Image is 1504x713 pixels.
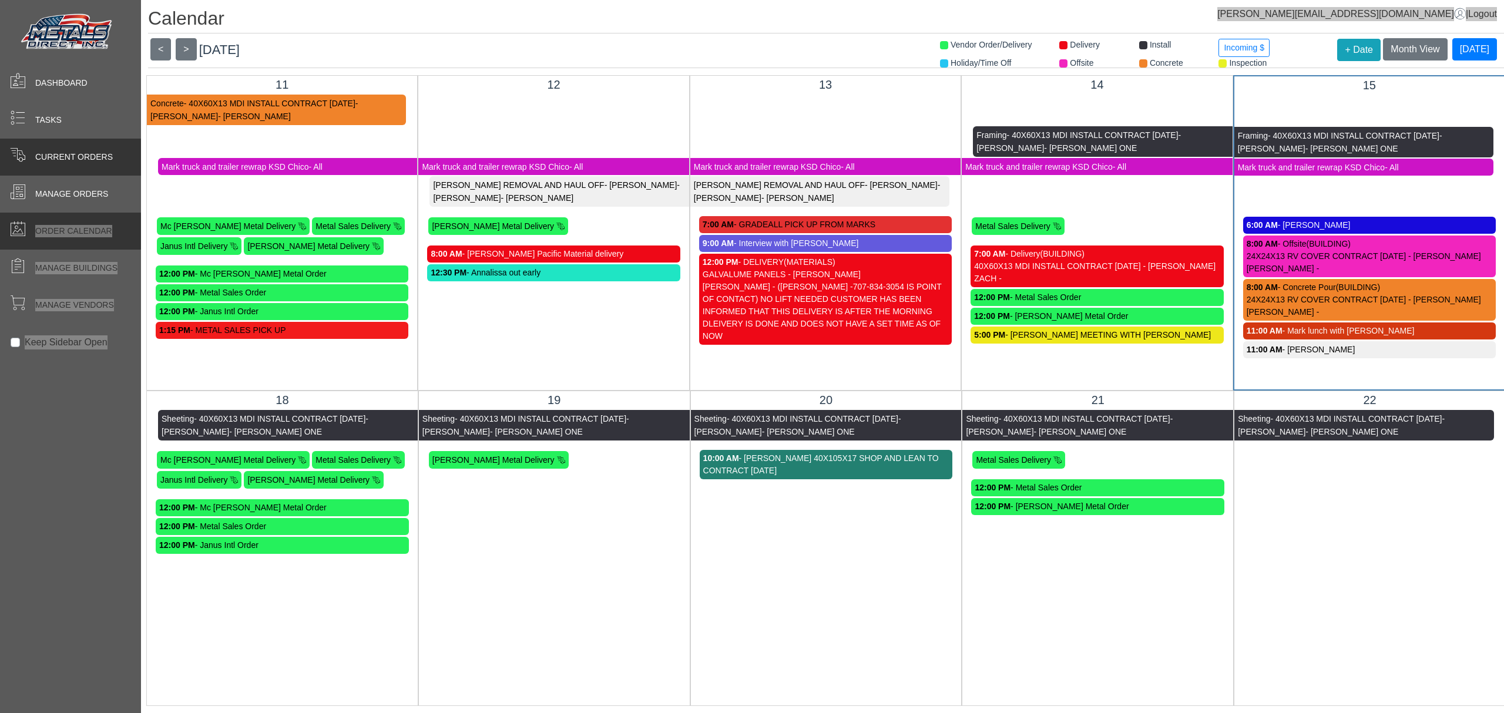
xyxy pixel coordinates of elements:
div: - Janus Intl Order [159,305,405,318]
div: - Concrete Pour [1247,281,1492,294]
span: - 40X60X13 MDI INSTALL CONTRACT [DATE] [184,99,355,108]
span: Concrete [1150,58,1183,68]
span: - [PERSON_NAME] [422,414,629,436]
strong: 12:00 PM [975,502,1010,511]
button: Incoming $ [1218,39,1269,57]
span: Offsite [1070,58,1093,68]
span: - [PERSON_NAME] ONE [762,427,855,436]
span: Order Calendar [35,225,112,237]
span: - [PERSON_NAME] [1238,414,1445,436]
div: - Annalissa out early [431,267,676,279]
strong: 11:00 AM [1247,326,1283,335]
div: - Janus Intl Order [159,539,405,551]
span: Month View [1391,44,1439,54]
img: Metals Direct Inc Logo [18,11,117,54]
div: - Delivery [974,248,1220,260]
span: Janus Intl Delivery [160,241,227,251]
div: GALVALUME PANELS - [PERSON_NAME] [703,268,948,281]
span: - 40X60X13 MDI INSTALL CONTRACT [DATE] [455,414,626,423]
span: - [PERSON_NAME] ONE [1034,427,1127,436]
span: - 40X60X13 MDI INSTALL CONTRACT [DATE] [194,414,365,423]
div: 13 [699,76,952,93]
div: - [PERSON_NAME] [1247,219,1492,231]
strong: 12:00 PM [975,483,1010,492]
button: > [176,38,196,60]
strong: 5:00 PM [974,330,1005,339]
span: Manage Orders [35,188,108,200]
span: (BUILDING) [1307,239,1351,248]
div: 40X60X13 MDI INSTALL CONTRACT [DATE] - [PERSON_NAME] [974,260,1220,273]
div: - Metal Sales Order [975,482,1221,494]
span: - All [1385,162,1398,171]
div: - METAL SALES PICK UP [159,324,405,337]
span: Manage Buildings [35,262,117,274]
span: - [PERSON_NAME] [605,180,677,190]
div: 18 [156,391,409,409]
span: - [PERSON_NAME] [966,414,1173,436]
div: - [PERSON_NAME] MEETING WITH [PERSON_NAME] [974,329,1220,341]
div: 20 [700,391,953,409]
span: Metal Sales Delivery [315,221,391,231]
span: (MATERIALS) [784,257,835,267]
strong: 12:00 PM [703,257,738,267]
span: Current Orders [35,151,113,163]
span: Mark truck and trailer rewrap KSD Chico [422,162,569,171]
div: - [PERSON_NAME] 40X105X17 SHOP AND LEAN TO CONTRACT [DATE] [703,452,949,477]
span: Dashboard [35,77,88,89]
span: Metal Sales Delivery [976,455,1051,465]
strong: 10:00 AM [703,453,739,463]
span: (BUILDING) [1336,282,1380,292]
span: [PERSON_NAME] Metal Delivery [432,455,555,465]
span: [PERSON_NAME] REMOVAL AND HAUL OFF [694,180,865,190]
span: - [PERSON_NAME] [150,99,358,121]
span: Sheeting [1238,414,1270,423]
span: Sheeting [162,414,194,423]
span: - 40X60X13 MDI INSTALL CONTRACT [DATE] [999,414,1170,423]
span: Logout [1468,9,1497,19]
span: - [PERSON_NAME] ONE [1305,427,1398,436]
div: ZACH - [974,273,1220,285]
div: 24X24X13 RV COVER CONTRACT [DATE] - [PERSON_NAME] [1247,250,1492,263]
button: Month View [1383,38,1447,60]
span: - [PERSON_NAME] ONE [1044,143,1137,153]
span: - [PERSON_NAME] [433,180,680,203]
span: Delivery [1070,40,1100,49]
span: [PERSON_NAME] Metal Delivery [247,475,370,485]
span: Mark truck and trailer rewrap KSD Chico [965,162,1113,171]
div: 15 [1243,76,1496,94]
span: - 40X60X13 MDI INSTALL CONTRACT [DATE] [1270,414,1442,423]
span: - [PERSON_NAME] [865,180,938,190]
span: - [PERSON_NAME] [694,180,941,203]
span: Framing [976,130,1006,140]
span: - [PERSON_NAME] [694,414,901,436]
span: - [PERSON_NAME] ONE [229,427,322,436]
span: [PERSON_NAME] REMOVAL AND HAUL OFF [433,180,604,190]
div: - [PERSON_NAME] Metal Order [974,310,1220,322]
a: [PERSON_NAME][EMAIL_ADDRESS][DOMAIN_NAME] [1217,9,1466,19]
button: < [150,38,171,60]
span: Manage Vendors [35,299,114,311]
strong: 8:00 AM [1247,239,1278,248]
span: Metal Sales Delivery [975,221,1050,231]
div: - Metal Sales Order [159,520,405,533]
strong: 9:00 AM [703,238,734,248]
div: - DELIVERY [703,256,948,268]
div: - Metal Sales Order [974,291,1220,304]
span: - [PERSON_NAME] [976,130,1181,153]
span: Vendor Order/Delivery [951,40,1032,49]
span: Mc [PERSON_NAME] Metal Delivery [160,455,296,465]
span: - All [569,162,583,171]
strong: 8:00 AM [1247,282,1278,292]
span: Mark truck and trailer rewrap KSD Chico [694,162,841,171]
div: 12 [427,76,680,93]
div: - [PERSON_NAME] Pacific Material delivery [431,248,676,260]
div: 14 [971,76,1223,93]
div: - [PERSON_NAME] [1247,344,1492,356]
strong: 8:00 AM [431,249,462,258]
div: 22 [1243,391,1496,409]
button: + Date [1337,39,1381,61]
span: [PERSON_NAME] Metal Delivery [247,241,370,251]
span: Holiday/Time Off [951,58,1011,68]
strong: 12:00 PM [159,522,195,531]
